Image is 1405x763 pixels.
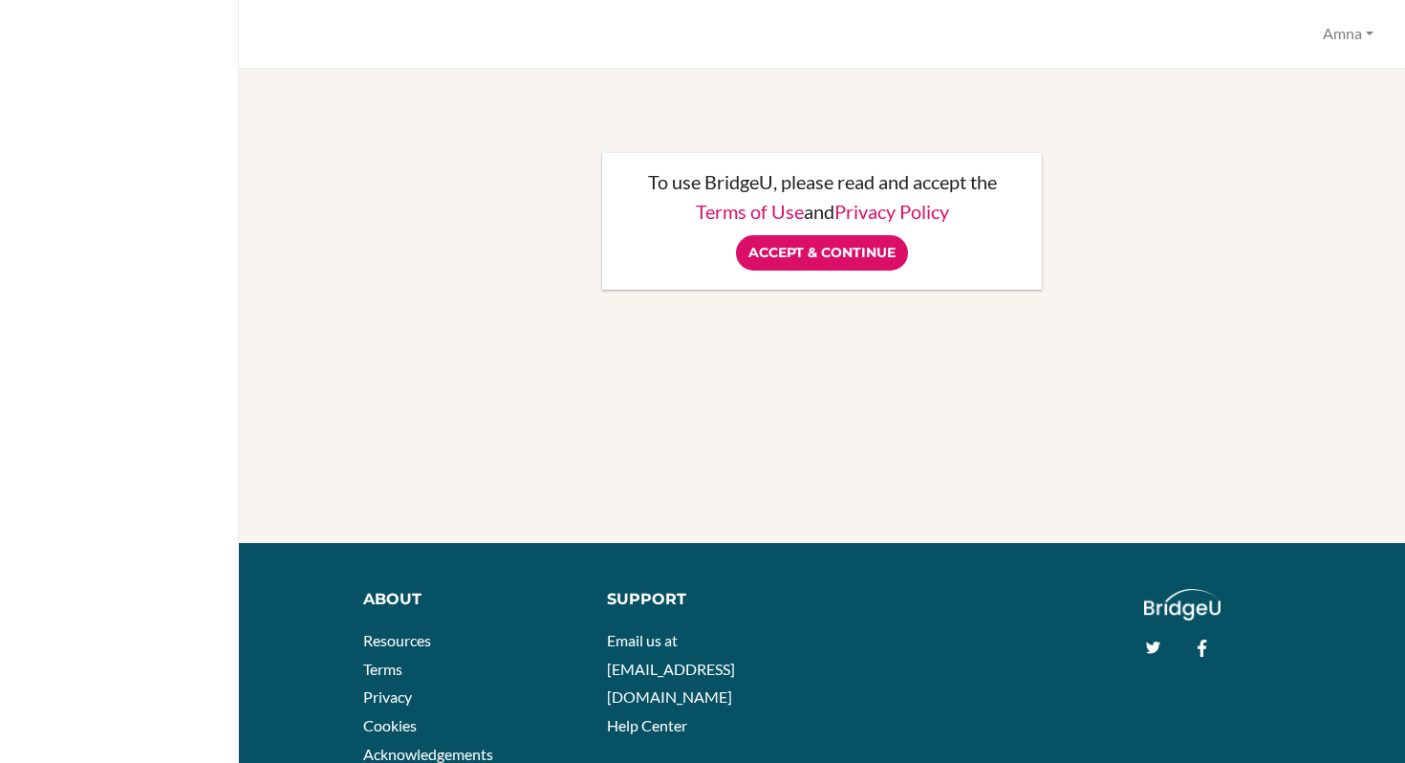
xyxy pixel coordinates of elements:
img: logo_white@2x-f4f0deed5e89b7ecb1c2cc34c3e3d731f90f0f143d5ea2071677605dd97b5244.png [1144,589,1221,621]
a: Privacy Policy [834,200,949,223]
p: and [621,202,1023,221]
a: Terms [363,660,402,678]
a: Help Center [607,716,687,734]
a: Cookies [363,716,417,734]
p: To use BridgeU, please read and accept the [621,172,1023,191]
a: Privacy [363,687,412,706]
a: Email us at [EMAIL_ADDRESS][DOMAIN_NAME] [607,631,735,706]
input: Accept & Continue [736,235,908,271]
a: Acknowledgements [363,745,493,763]
div: Support [607,589,808,611]
a: Resources [363,631,431,649]
div: About [363,589,578,611]
a: Terms of Use [696,200,804,223]
button: Amna [1314,16,1382,52]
